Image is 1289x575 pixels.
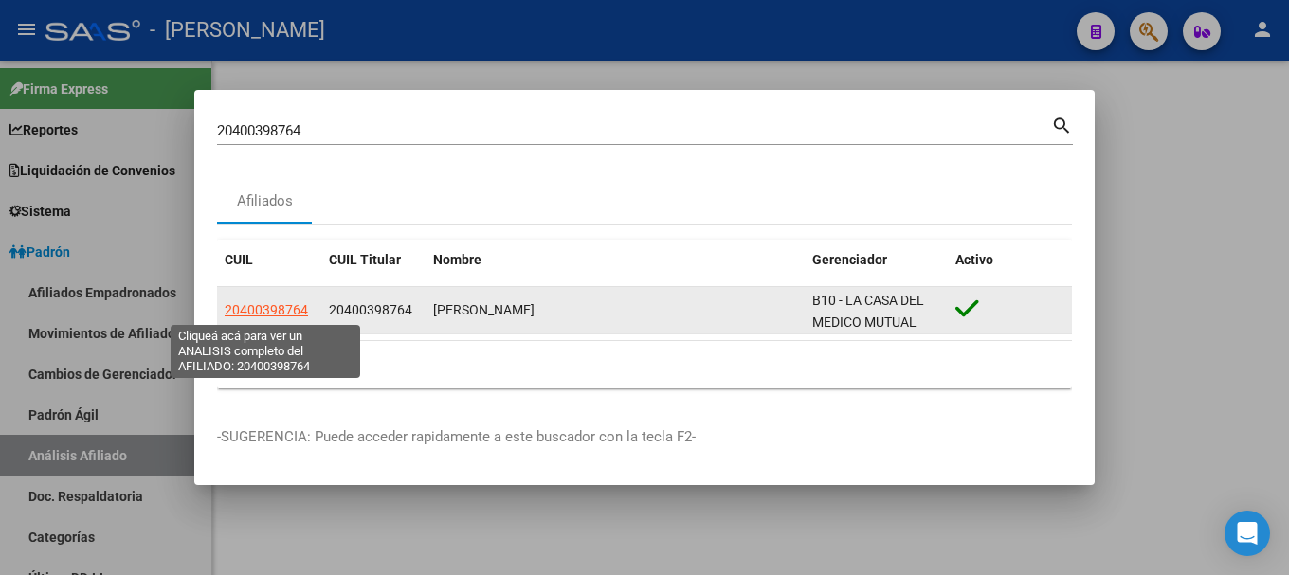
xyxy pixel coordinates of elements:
span: 20400398764 [329,302,412,317]
span: Activo [955,252,993,267]
span: Nombre [433,252,481,267]
datatable-header-cell: CUIL [217,240,321,280]
div: Afiliados [237,190,293,212]
datatable-header-cell: Gerenciador [805,240,948,280]
span: CUIL [225,252,253,267]
p: -SUGERENCIA: Puede acceder rapidamente a este buscador con la tecla F2- [217,426,1072,448]
span: 20400398764 [225,302,308,317]
datatable-header-cell: CUIL Titular [321,240,426,280]
datatable-header-cell: Activo [948,240,1072,280]
div: [PERSON_NAME] [433,299,797,321]
datatable-header-cell: Nombre [426,240,805,280]
div: Open Intercom Messenger [1225,511,1270,556]
span: CUIL Titular [329,252,401,267]
span: Gerenciador [812,252,887,267]
div: 1 total [217,341,1072,388]
mat-icon: search [1051,113,1073,135]
span: B10 - LA CASA DEL MEDICO MUTUAL [812,293,924,330]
